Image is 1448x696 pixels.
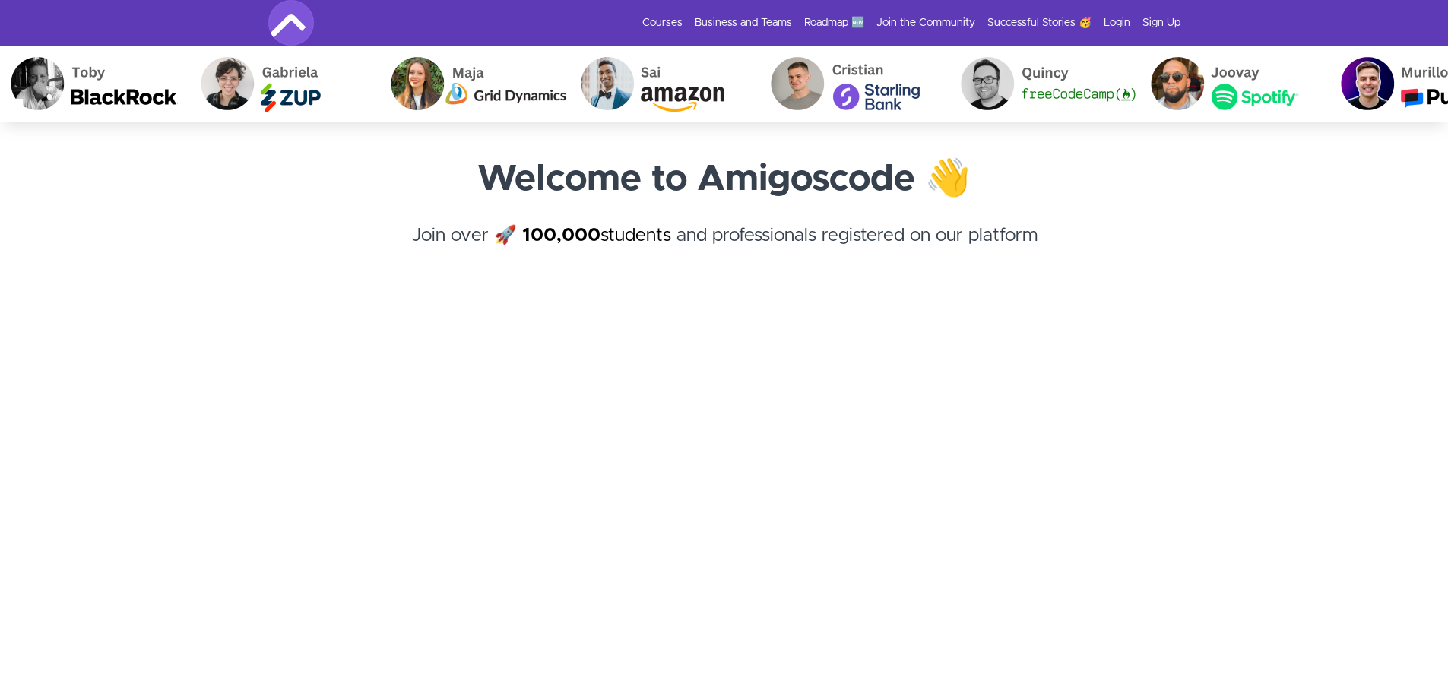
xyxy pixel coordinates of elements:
[477,161,971,198] strong: Welcome to Amigoscode 👋
[695,15,792,30] a: Business and Teams
[642,15,683,30] a: Courses
[987,15,1092,30] a: Successful Stories 🥳
[522,226,671,245] a: 100,000students
[1142,15,1180,30] a: Sign Up
[876,15,975,30] a: Join the Community
[522,226,600,245] strong: 100,000
[379,46,569,122] img: Maja
[569,46,759,122] img: Sai
[1104,15,1130,30] a: Login
[268,222,1180,277] h4: Join over 🚀 and professionals registered on our platform
[189,46,379,122] img: Gabriela
[1139,46,1329,122] img: Joovay
[759,46,949,122] img: Cristian
[804,15,864,30] a: Roadmap 🆕
[949,46,1139,122] img: Quincy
